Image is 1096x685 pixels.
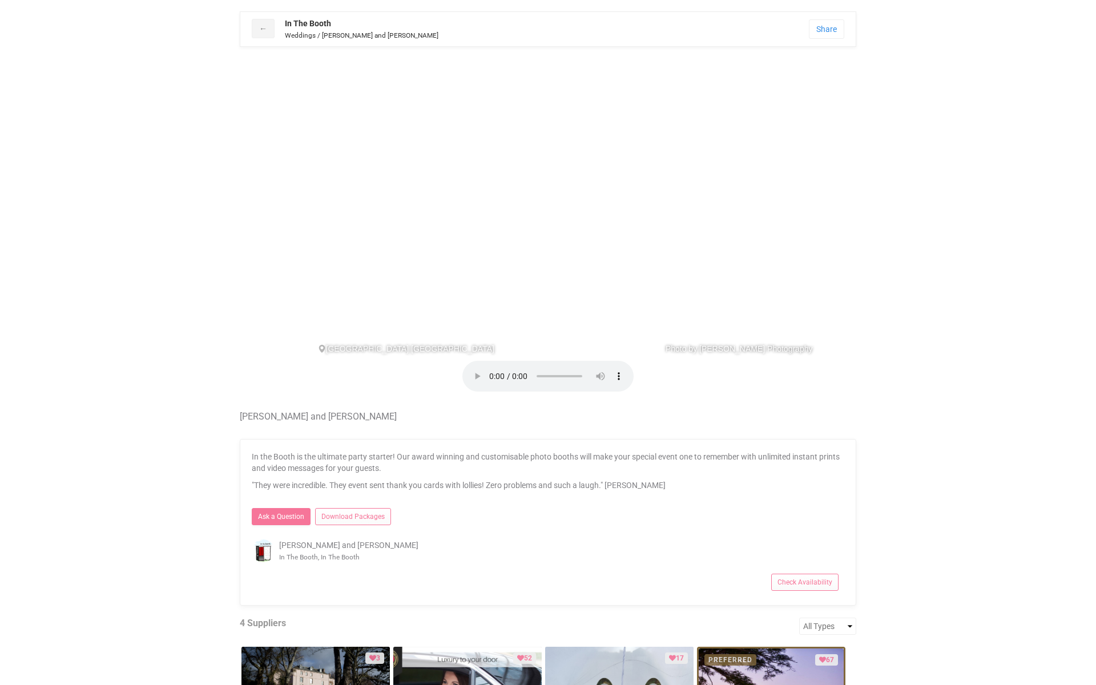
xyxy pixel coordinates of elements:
div: [PERSON_NAME] and [PERSON_NAME] [243,539,853,562]
div: 17 [665,652,688,664]
div: Photo by [PERSON_NAME] Photography [489,344,813,353]
p: "They were incredible. They event sent thank you cards with lollies! Zero problems and such a lau... [252,479,844,491]
h4: [PERSON_NAME] and [PERSON_NAME] [240,412,856,422]
a: Ask a Question [252,508,311,525]
a: 4 Suppliers [240,618,286,628]
a: Download Packages [315,508,391,525]
div: 67 [815,654,838,666]
span: [GEOGRAPHIC_DATA] [GEOGRAPHIC_DATA] [318,344,494,353]
div: 52 [513,652,536,664]
div: PREFERRED [704,654,756,666]
small: Weddings / [PERSON_NAME] and [PERSON_NAME] [285,31,438,39]
strong: In The Booth [285,19,331,28]
p: In the Booth is the ultimate party starter! Our award winning and customisable photo booths will ... [252,451,844,474]
a: Check Availability [771,574,839,591]
a: ← [252,19,275,38]
div: 3 [365,652,384,664]
a: Share [809,19,844,39]
small: In The Booth, In The Booth [279,553,360,561]
img: InTheBooth.png [252,539,275,562]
